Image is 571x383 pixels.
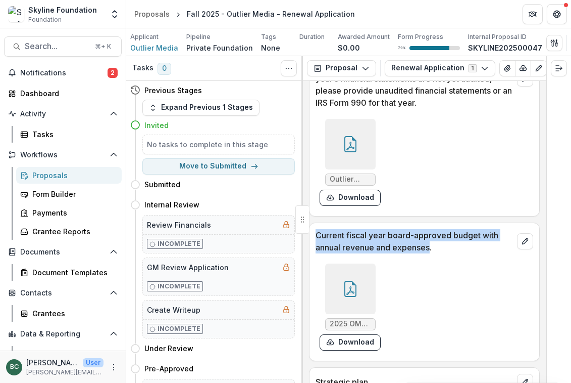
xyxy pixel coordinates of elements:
a: Dashboard [4,85,122,102]
div: Dashboard [32,349,114,360]
p: SKYLINE202500047 [468,42,542,53]
h5: No tasks to complete in this stage [147,139,290,150]
img: Skyline Foundation [8,6,24,22]
a: Outlier Media [130,42,178,53]
button: Open Documents [4,244,122,260]
p: Duration [299,32,325,41]
div: Outlier Media - Audited Financial Statements.pdfdownload-form-response [320,119,381,206]
a: Tasks [16,126,122,143]
a: Grantee Reports [16,223,122,240]
span: Documents [20,248,106,257]
button: Edit as form [531,60,547,76]
h5: Create Writeup [147,305,200,315]
p: Current fiscal year board-approved budget with annual revenue and expenses. [316,229,513,253]
button: Notifications2 [4,65,122,81]
p: Awarded Amount [338,32,390,41]
p: $0.00 [338,42,360,53]
span: Contacts [20,289,106,297]
button: Search... [4,36,122,57]
a: Dashboard [16,346,122,363]
a: Document Templates [16,264,122,281]
div: ⌘ + K [93,41,113,52]
p: [PERSON_NAME] [26,357,79,368]
button: Proposal [307,60,376,76]
a: Payments [16,204,122,221]
span: Outlier Media - Audited Financial Statements.pdf [330,175,371,184]
p: Form Progress [398,32,443,41]
p: Incomplete [158,324,200,333]
div: Tasks [32,129,114,140]
span: Workflows [20,151,106,159]
button: View Attached Files [499,60,515,76]
button: download-form-response [320,190,381,206]
h5: Review Financials [147,220,211,230]
span: 2025 OM public facing org budget - public facing.pdf [330,320,371,328]
h4: Pre-Approved [144,363,193,374]
p: [PERSON_NAME][EMAIL_ADDRESS][DOMAIN_NAME] [26,368,103,377]
div: Fall 2025 - Outlier Media - Renewal Application [187,9,355,19]
a: Proposals [16,167,122,184]
p: Private Foundation [186,42,253,53]
button: More [108,361,120,373]
div: Proposals [134,9,170,19]
p: Pipeline [186,32,211,41]
h4: Submitted [144,179,180,190]
div: Grantees [32,308,114,319]
h3: Tasks [132,64,153,72]
span: Data & Reporting [20,330,106,338]
a: Form Builder [16,186,122,202]
h4: Invited [144,120,169,131]
span: Foundation [28,15,62,24]
h4: Internal Review [144,199,199,210]
p: Tags [261,32,276,41]
button: Expand Previous 1 Stages [142,100,259,116]
button: Open Activity [4,106,122,122]
button: Expand right [551,60,567,76]
button: download-form-response [320,334,381,351]
p: Incomplete [158,239,200,248]
p: 79 % [398,45,405,52]
button: Get Help [547,4,567,24]
div: Grantee Reports [32,226,114,237]
div: Dashboard [20,88,114,99]
div: Payments [32,207,114,218]
button: Open Contacts [4,285,122,301]
div: Document Templates [32,267,114,278]
p: Incomplete [158,282,200,291]
span: Activity [20,110,106,118]
p: Internal Proposal ID [468,32,527,41]
button: Open Data & Reporting [4,326,122,342]
a: Grantees [16,305,122,322]
nav: breadcrumb [130,7,359,21]
button: Move to Submitted [142,158,295,175]
div: Proposals [32,170,114,181]
div: 2025 OM public facing org budget - public facing.pdfdownload-form-response [320,264,381,351]
h5: GM Review Application [147,262,229,273]
h4: Previous Stages [144,85,202,96]
button: Partners [523,4,543,24]
div: Skyline Foundation [28,5,97,15]
button: edit [517,233,533,249]
div: Form Builder [32,189,114,199]
span: 2 [108,68,118,78]
span: 0 [158,63,171,75]
span: Search... [25,41,89,51]
p: Applicant [130,32,159,41]
p: User [83,358,103,367]
button: Open Workflows [4,147,122,163]
button: Open entity switcher [108,4,122,24]
span: Notifications [20,69,108,77]
button: Renewal Application1 [385,60,495,76]
a: Proposals [130,7,174,21]
h4: Under Review [144,343,193,354]
div: Bettina Chang [10,364,19,370]
button: Toggle View Cancelled Tasks [281,60,297,76]
p: None [261,42,280,53]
